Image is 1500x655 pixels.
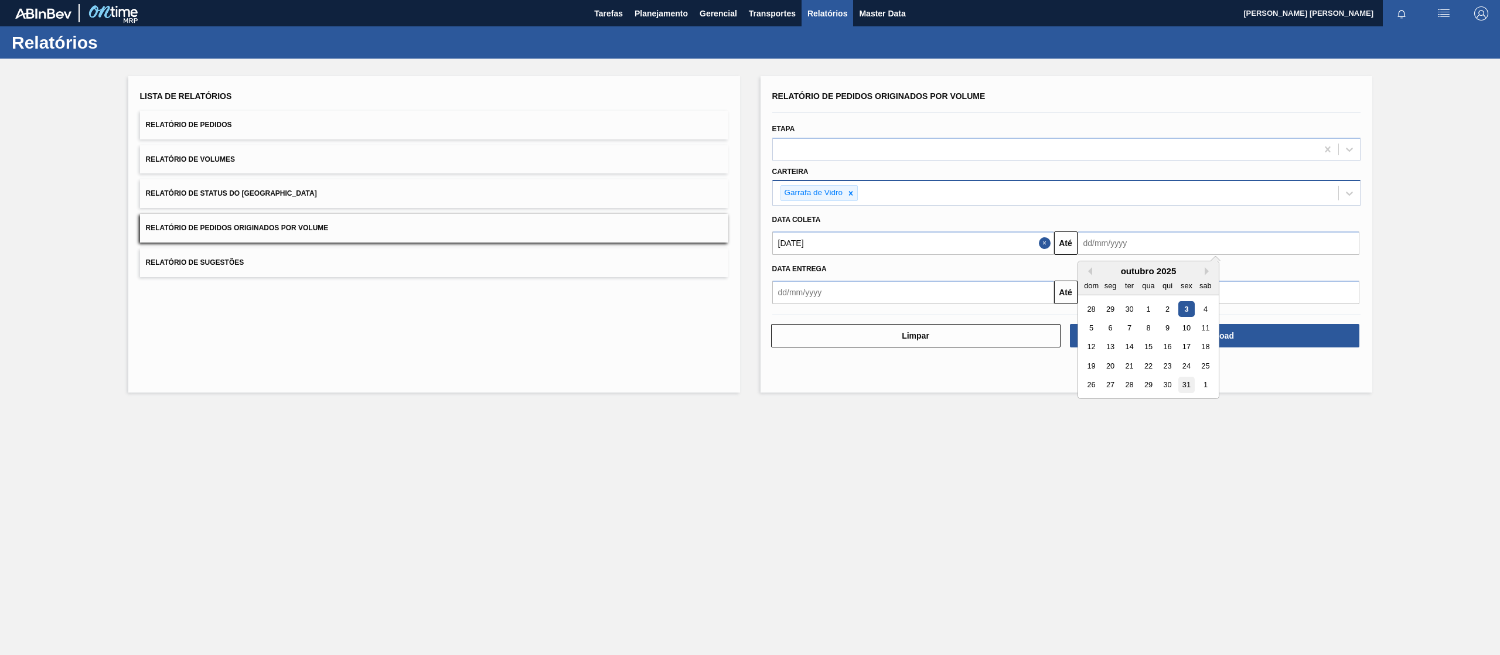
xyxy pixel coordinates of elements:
[1102,358,1118,374] div: Choose segunda-feira, 20 de outubro de 2025
[1083,301,1099,317] div: Choose domingo, 28 de setembro de 2025
[1070,324,1359,347] button: Download
[1140,301,1156,317] div: Choose quarta-feira, 1 de outubro de 2025
[1197,301,1213,317] div: Choose sábado, 4 de outubro de 2025
[594,6,623,21] span: Tarefas
[1197,358,1213,374] div: Choose sábado, 25 de outubro de 2025
[1159,278,1175,294] div: qui
[807,6,847,21] span: Relatórios
[1084,267,1092,275] button: Previous Month
[1197,278,1213,294] div: sab
[1159,320,1175,336] div: Choose quinta-feira, 9 de outubro de 2025
[1121,358,1137,374] div: Choose terça-feira, 21 de outubro de 2025
[700,6,737,21] span: Gerencial
[1054,281,1078,304] button: Até
[146,189,317,197] span: Relatório de Status do [GEOGRAPHIC_DATA]
[1078,266,1219,276] div: outubro 2025
[1121,278,1137,294] div: ter
[1159,377,1175,393] div: Choose quinta-feira, 30 de outubro de 2025
[1083,278,1099,294] div: dom
[859,6,905,21] span: Master Data
[772,281,1054,304] input: dd/mm/yyyy
[140,214,728,243] button: Relatório de Pedidos Originados por Volume
[12,36,220,49] h1: Relatórios
[1083,339,1099,355] div: Choose domingo, 12 de outubro de 2025
[140,179,728,208] button: Relatório de Status do [GEOGRAPHIC_DATA]
[771,324,1061,347] button: Limpar
[1205,267,1213,275] button: Next Month
[1197,377,1213,393] div: Choose sábado, 1 de novembro de 2025
[1082,299,1215,394] div: month 2025-10
[772,231,1054,255] input: dd/mm/yyyy
[1121,377,1137,393] div: Choose terça-feira, 28 de outubro de 2025
[1039,231,1054,255] button: Close
[1078,231,1359,255] input: dd/mm/yyyy
[1197,339,1213,355] div: Choose sábado, 18 de outubro de 2025
[772,125,795,133] label: Etapa
[146,121,232,129] span: Relatório de Pedidos
[1178,358,1194,374] div: Choose sexta-feira, 24 de outubro de 2025
[1121,320,1137,336] div: Choose terça-feira, 7 de outubro de 2025
[15,8,71,19] img: TNhmsLtSVTkK8tSr43FrP2fwEKptu5GPRR3wAAAABJRU5ErkJggg==
[140,248,728,277] button: Relatório de Sugestões
[1178,339,1194,355] div: Choose sexta-feira, 17 de outubro de 2025
[146,224,329,232] span: Relatório de Pedidos Originados por Volume
[635,6,688,21] span: Planejamento
[1178,301,1194,317] div: Choose sexta-feira, 3 de outubro de 2025
[772,216,821,224] span: Data coleta
[140,111,728,139] button: Relatório de Pedidos
[1474,6,1488,21] img: Logout
[140,91,232,101] span: Lista de Relatórios
[1102,301,1118,317] div: Choose segunda-feira, 29 de setembro de 2025
[1083,358,1099,374] div: Choose domingo, 19 de outubro de 2025
[1178,278,1194,294] div: sex
[1159,358,1175,374] div: Choose quinta-feira, 23 de outubro de 2025
[1159,301,1175,317] div: Choose quinta-feira, 2 de outubro de 2025
[1140,377,1156,393] div: Choose quarta-feira, 29 de outubro de 2025
[1054,231,1078,255] button: Até
[1121,301,1137,317] div: Choose terça-feira, 30 de setembro de 2025
[146,155,235,163] span: Relatório de Volumes
[1102,320,1118,336] div: Choose segunda-feira, 6 de outubro de 2025
[1197,320,1213,336] div: Choose sábado, 11 de outubro de 2025
[749,6,796,21] span: Transportes
[1102,377,1118,393] div: Choose segunda-feira, 27 de outubro de 2025
[1383,5,1420,22] button: Notificações
[1437,6,1451,21] img: userActions
[1178,377,1194,393] div: Choose sexta-feira, 31 de outubro de 2025
[1083,377,1099,393] div: Choose domingo, 26 de outubro de 2025
[1178,320,1194,336] div: Choose sexta-feira, 10 de outubro de 2025
[140,145,728,174] button: Relatório de Volumes
[1140,320,1156,336] div: Choose quarta-feira, 8 de outubro de 2025
[1140,358,1156,374] div: Choose quarta-feira, 22 de outubro de 2025
[1140,339,1156,355] div: Choose quarta-feira, 15 de outubro de 2025
[1159,339,1175,355] div: Choose quinta-feira, 16 de outubro de 2025
[1140,278,1156,294] div: qua
[1102,339,1118,355] div: Choose segunda-feira, 13 de outubro de 2025
[772,91,986,101] span: Relatório de Pedidos Originados por Volume
[1121,339,1137,355] div: Choose terça-feira, 14 de outubro de 2025
[146,258,244,267] span: Relatório de Sugestões
[772,168,809,176] label: Carteira
[772,265,827,273] span: Data Entrega
[1102,278,1118,294] div: seg
[1083,320,1099,336] div: Choose domingo, 5 de outubro de 2025
[781,186,845,200] div: Garrafa de Vidro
